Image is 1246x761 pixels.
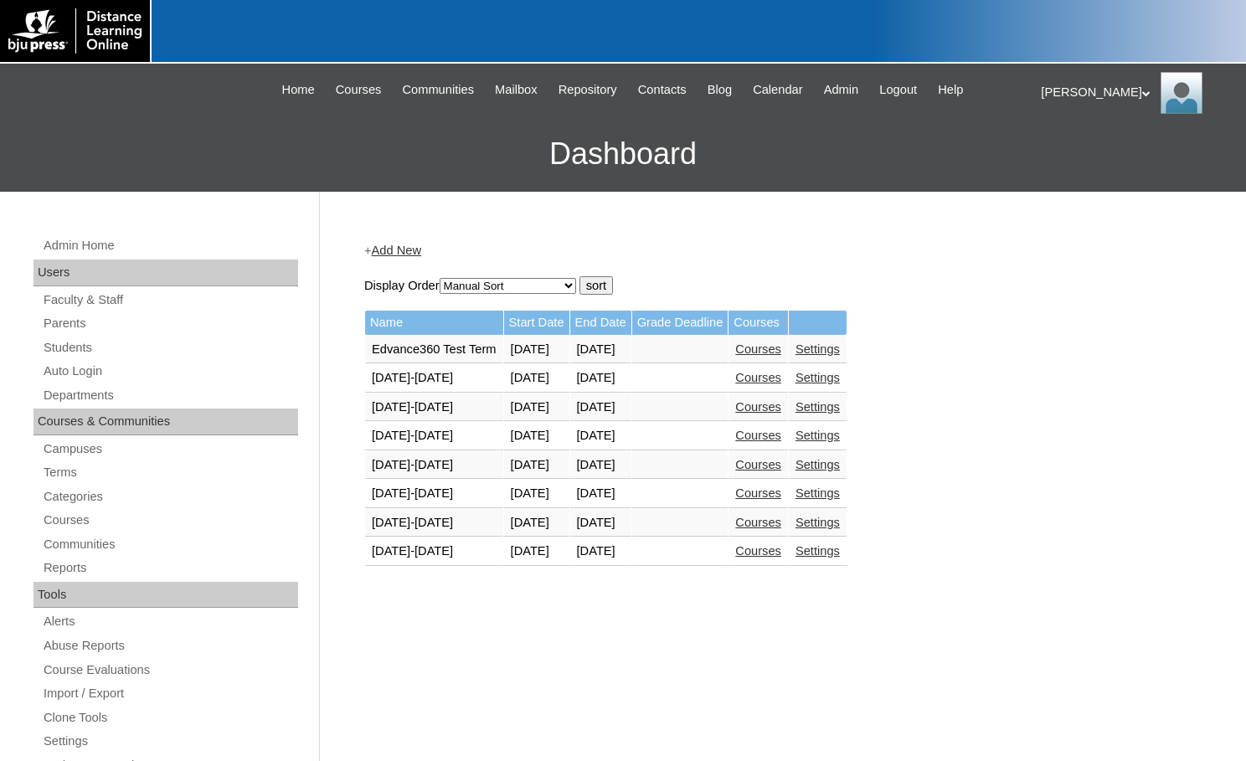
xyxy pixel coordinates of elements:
[504,393,569,422] td: [DATE]
[735,400,781,414] a: Courses
[365,336,503,364] td: Edvance360 Test Term
[42,683,298,704] a: Import / Export
[795,371,840,384] a: Settings
[364,242,1193,260] div: +
[402,80,474,100] span: Communities
[42,361,298,382] a: Auto Login
[42,486,298,507] a: Categories
[570,537,631,566] td: [DATE]
[365,393,503,422] td: [DATE]-[DATE]
[394,80,482,100] a: Communities
[735,371,781,384] a: Courses
[795,400,840,414] a: Settings
[33,409,298,435] div: Courses & Communities
[795,342,840,356] a: Settings
[42,510,298,531] a: Courses
[871,80,925,100] a: Logout
[42,558,298,578] a: Reports
[33,260,298,286] div: Users
[365,451,503,480] td: [DATE]-[DATE]
[42,731,298,752] a: Settings
[632,311,729,335] td: Grade Deadline
[42,385,298,406] a: Departments
[42,707,298,728] a: Clone Tools
[735,486,781,500] a: Courses
[570,509,631,537] td: [DATE]
[42,635,298,656] a: Abuse Reports
[816,80,868,100] a: Admin
[824,80,859,100] span: Admin
[879,80,917,100] span: Logout
[336,80,382,100] span: Courses
[570,336,631,364] td: [DATE]
[735,544,781,558] a: Courses
[42,462,298,483] a: Terms
[795,544,840,558] a: Settings
[42,337,298,358] a: Students
[729,311,788,335] td: Courses
[753,80,802,100] span: Calendar
[795,486,840,500] a: Settings
[795,458,840,471] a: Settings
[579,276,613,295] input: sort
[630,80,695,100] a: Contacts
[8,8,142,54] img: logo-white.png
[42,660,298,681] a: Course Evaluations
[570,364,631,393] td: [DATE]
[504,451,569,480] td: [DATE]
[42,611,298,632] a: Alerts
[570,480,631,508] td: [DATE]
[570,311,631,335] td: End Date
[504,537,569,566] td: [DATE]
[365,537,503,566] td: [DATE]-[DATE]
[550,80,626,100] a: Repository
[365,480,503,508] td: [DATE]-[DATE]
[570,422,631,450] td: [DATE]
[1041,72,1229,114] div: [PERSON_NAME]
[559,80,617,100] span: Repository
[327,80,390,100] a: Courses
[735,342,781,356] a: Courses
[282,80,315,100] span: Home
[699,80,740,100] a: Blog
[365,422,503,450] td: [DATE]-[DATE]
[504,509,569,537] td: [DATE]
[735,516,781,529] a: Courses
[42,290,298,311] a: Faculty & Staff
[365,509,503,537] td: [DATE]-[DATE]
[795,429,840,442] a: Settings
[42,534,298,555] a: Communities
[8,116,1238,192] h3: Dashboard
[938,80,963,100] span: Help
[1161,72,1202,114] img: Melanie Sevilla
[487,80,546,100] a: Mailbox
[638,80,687,100] span: Contacts
[42,313,298,334] a: Parents
[570,451,631,480] td: [DATE]
[365,311,503,335] td: Name
[504,311,569,335] td: Start Date
[42,439,298,460] a: Campuses
[504,364,569,393] td: [DATE]
[372,244,421,257] a: Add New
[504,336,569,364] td: [DATE]
[364,276,1193,295] form: Display Order
[744,80,811,100] a: Calendar
[735,429,781,442] a: Courses
[708,80,732,100] span: Blog
[504,480,569,508] td: [DATE]
[33,582,298,609] div: Tools
[365,364,503,393] td: [DATE]-[DATE]
[929,80,971,100] a: Help
[735,458,781,471] a: Courses
[42,235,298,256] a: Admin Home
[504,422,569,450] td: [DATE]
[795,516,840,529] a: Settings
[570,393,631,422] td: [DATE]
[274,80,323,100] a: Home
[495,80,538,100] span: Mailbox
